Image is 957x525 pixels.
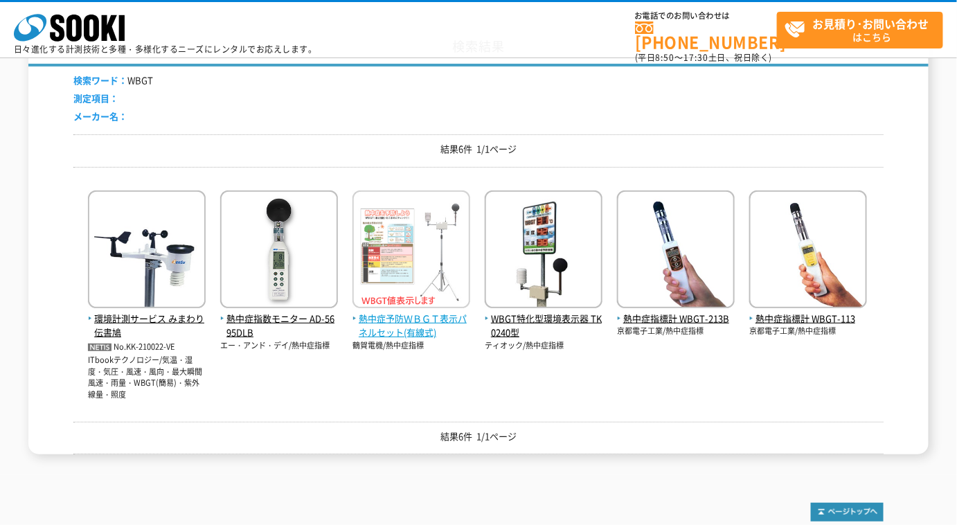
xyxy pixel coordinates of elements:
[220,297,338,340] a: 熱中症指数モニター AD-5695DLB
[220,190,338,312] img: AD-5695DLB
[73,429,884,444] p: 結果6件 1/1ページ
[352,297,470,340] a: 熱中症予防ＷＢＧＴ表示パネルセット(有線式)
[88,297,206,340] a: 環境計測サービス みまわり伝書鳩
[485,312,602,341] span: WBGT特化型環境表示器 TK0240型
[73,142,884,157] p: 結果6件 1/1ページ
[73,91,118,105] span: 測定項目：
[352,312,470,341] span: 熱中症予防ＷＢＧＴ表示パネルセット(有線式)
[617,326,735,337] p: 京都電子工業/熱中症指標
[617,190,735,312] img: WBGT-213B
[635,12,777,20] span: お電話でのお問い合わせは
[749,326,867,337] p: 京都電子工業/熱中症指標
[811,503,884,522] img: トップページへ
[88,340,206,355] p: No.KK-210022-VE
[14,45,317,53] p: 日々進化する計測技術と多種・多様化するニーズにレンタルでお応えします。
[88,355,206,400] p: ITbookテクノロジー/気温・湿度・気圧・風速・風向・最大瞬間風速・雨量・WBGT(簡易)・紫外線量・照度
[635,51,772,64] span: (平日 ～ 土日、祝日除く)
[656,51,675,64] span: 8:50
[635,21,777,50] a: [PHONE_NUMBER]
[73,73,153,88] li: WBGT
[485,297,602,340] a: WBGT特化型環境表示器 TK0240型
[749,312,867,326] span: 熱中症指標計 WBGT-113
[749,297,867,326] a: 熱中症指標計 WBGT-113
[352,340,470,352] p: 鶴賀電機/熱中症指標
[220,340,338,352] p: エー・アンド・デイ/熱中症指標
[88,190,206,312] img: みまわり伝書鳩
[749,190,867,312] img: WBGT-113
[485,340,602,352] p: ティオック/熱中症指標
[88,312,206,341] span: 環境計測サービス みまわり伝書鳩
[777,12,943,48] a: お見積り･お問い合わせはこちら
[813,15,929,32] strong: お見積り･お問い合わせ
[617,297,735,326] a: 熱中症指標計 WBGT-213B
[73,73,127,87] span: 検索ワード：
[73,109,127,123] span: メーカー名：
[220,312,338,341] span: 熱中症指数モニター AD-5695DLB
[617,312,735,326] span: 熱中症指標計 WBGT-213B
[683,51,708,64] span: 17:30
[485,190,602,312] img: TK0240型
[785,12,942,47] span: はこちら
